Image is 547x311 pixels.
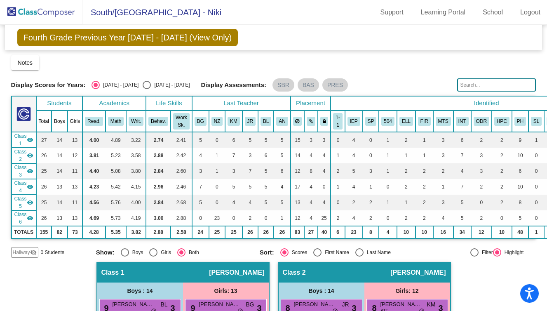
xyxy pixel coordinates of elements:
[379,195,397,210] td: 1
[457,78,536,92] input: Search...
[418,117,431,126] button: FIR
[36,210,52,226] td: 26
[274,132,290,148] td: 5
[399,117,413,126] button: ELL
[106,148,126,163] td: 5.23
[36,96,83,111] th: Students
[52,226,68,238] td: 82
[318,179,331,195] td: 0
[201,81,266,89] span: Display Assessments:
[492,226,512,238] td: 10
[146,210,171,226] td: 3.00
[245,117,256,126] button: JR
[492,163,512,179] td: 2
[185,249,199,256] div: Both
[397,226,416,238] td: 10
[27,137,33,143] mat-icon: visibility
[274,195,290,210] td: 5
[106,179,126,195] td: 5.42
[106,163,126,179] td: 5.08
[318,148,331,163] td: 4
[82,210,106,226] td: 4.69
[209,148,225,163] td: 1
[379,148,397,163] td: 1
[347,117,360,126] button: IEP
[345,132,363,148] td: 4
[209,111,225,132] th: Niki Zitur
[126,163,146,179] td: 3.80
[322,78,348,92] mat-chip: PRES
[225,148,242,163] td: 7
[192,111,209,132] th: Brenda Guappone
[397,210,416,226] td: 2
[242,226,258,238] td: 26
[416,163,433,179] td: 2
[416,179,433,195] td: 2
[82,179,106,195] td: 4.23
[304,195,318,210] td: 4
[258,210,274,226] td: 0
[492,195,512,210] td: 2
[14,164,27,179] span: Class 3
[416,226,433,238] td: 10
[291,111,305,132] th: Keep away students
[36,148,52,163] td: 26
[304,132,318,148] td: 3
[453,132,471,148] td: 6
[258,148,274,163] td: 6
[345,179,363,195] td: 4
[96,249,115,256] span: Show:
[291,179,305,195] td: 17
[345,210,363,226] td: 4
[82,226,106,238] td: 4.28
[82,132,106,148] td: 4.00
[345,111,363,132] th: Individualized Education Plan
[146,195,171,210] td: 2.84
[512,163,528,179] td: 6
[433,148,453,163] td: 3
[512,210,528,226] td: 5
[36,226,52,238] td: 155
[151,81,190,89] div: [DATE] - [DATE]
[291,148,305,163] td: 14
[363,148,379,163] td: 0
[209,163,225,179] td: 1
[18,59,33,66] span: Notes
[453,179,471,195] td: 7
[528,132,544,148] td: 1
[397,148,416,163] td: 1
[363,111,379,132] th: IEP with speech only services
[68,210,83,226] td: 13
[363,179,379,195] td: 1
[492,148,512,163] td: 2
[476,6,509,19] a: School
[433,163,453,179] td: 2
[379,163,397,179] td: 1
[52,132,68,148] td: 14
[416,111,433,132] th: Family Interpreter Required
[52,148,68,163] td: 14
[492,132,512,148] td: 2
[129,117,143,126] button: Writ.
[379,210,397,226] td: 0
[331,210,345,226] td: 2
[192,210,209,226] td: 0
[14,195,27,210] span: Class 5
[12,148,36,163] td: Jennifer Friedrich - No Class Name
[82,148,106,163] td: 3.81
[291,210,305,226] td: 12
[304,111,318,132] th: Keep with students
[261,117,271,126] button: BL
[157,249,171,256] div: Girls
[528,226,544,238] td: 1
[345,148,363,163] td: 4
[126,132,146,148] td: 3.22
[433,132,453,148] td: 3
[318,195,331,210] td: 4
[242,179,258,195] td: 5
[276,117,288,126] button: AN
[68,163,83,179] td: 11
[363,195,379,210] td: 2
[528,148,544,163] td: 0
[171,132,192,148] td: 2.41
